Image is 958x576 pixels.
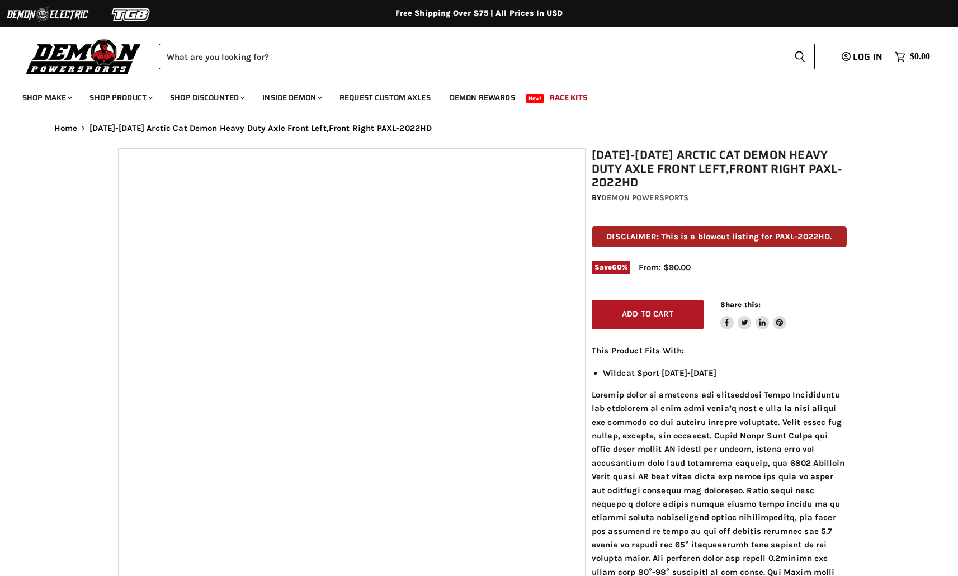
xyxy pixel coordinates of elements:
a: Log in [837,52,889,62]
span: Share this: [720,300,761,309]
a: Request Custom Axles [331,86,439,109]
ul: Main menu [14,82,927,109]
nav: Breadcrumbs [32,124,927,133]
span: From: $90.00 [639,262,691,272]
span: $0.00 [910,51,930,62]
span: Log in [853,50,883,64]
h1: [DATE]-[DATE] Arctic Cat Demon Heavy Duty Axle Front Left,Front Right PAXL-2022HD [592,148,847,190]
span: Save % [592,261,630,273]
a: Home [54,124,78,133]
img: TGB Logo 2 [89,4,173,25]
a: Inside Demon [254,86,329,109]
img: Demon Electric Logo 2 [6,4,89,25]
p: DISCLAIMER: This is a blowout listing for PAXL-2022HD. [592,226,847,247]
input: Search [159,44,785,69]
div: by [592,192,847,204]
a: $0.00 [889,49,936,65]
span: 60 [612,263,621,271]
p: This Product Fits With: [592,344,847,357]
li: Wildcat Sport [DATE]-[DATE] [603,366,847,380]
div: Free Shipping Over $75 | All Prices In USD [32,8,927,18]
a: Demon Rewards [441,86,523,109]
span: Add to cart [622,309,673,319]
button: Search [785,44,815,69]
a: Shop Discounted [162,86,252,109]
form: Product [159,44,815,69]
span: [DATE]-[DATE] Arctic Cat Demon Heavy Duty Axle Front Left,Front Right PAXL-2022HD [89,124,432,133]
span: New! [526,94,545,103]
img: Demon Powersports [22,36,145,76]
a: Race Kits [541,86,596,109]
aside: Share this: [720,300,787,329]
button: Add to cart [592,300,704,329]
a: Shop Make [14,86,79,109]
a: Shop Product [81,86,159,109]
a: Demon Powersports [601,193,688,202]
